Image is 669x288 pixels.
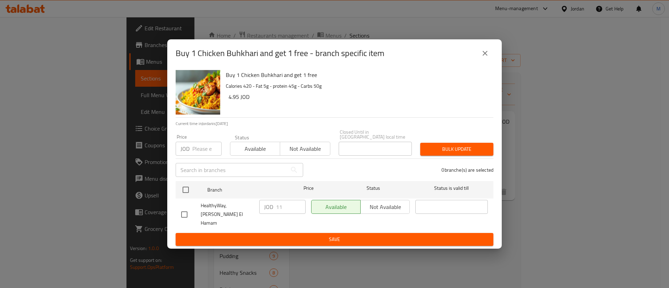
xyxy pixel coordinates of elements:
input: Search in branches [176,163,287,177]
span: HealthyWay, [PERSON_NAME] El Hamam [201,201,254,227]
button: Save [176,233,493,246]
span: Branch [207,186,280,194]
p: JOD [180,145,190,153]
h2: Buy 1 Chicken Buhkhari and get 1 free - branch specific item [176,48,384,59]
span: Status [337,184,410,193]
button: Not available [280,142,330,156]
span: Not available [283,144,327,154]
span: Price [285,184,332,193]
span: Save [181,235,488,244]
button: close [477,45,493,62]
p: JOD [264,203,273,211]
span: Bulk update [426,145,488,154]
input: Please enter price [276,200,306,214]
h6: 4.95 JOD [229,92,488,102]
button: Available [230,142,280,156]
p: 0 branche(s) are selected [441,166,493,173]
p: Current time in Jordan is [DATE] [176,120,493,127]
span: Available [233,144,277,154]
p: Calories 420 - Fat 5g - protein 45g - Carbs 50g [226,82,488,91]
img: Buy 1 Chicken Buhkhari and get 1 free [176,70,220,115]
h6: Buy 1 Chicken Buhkhari and get 1 free [226,70,488,80]
button: Bulk update [420,143,493,156]
input: Please enter price [192,142,222,156]
span: Status is valid till [415,184,488,193]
